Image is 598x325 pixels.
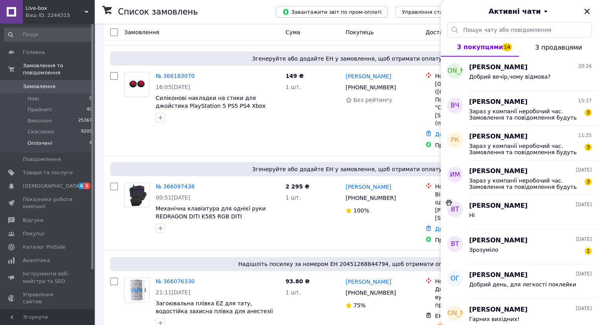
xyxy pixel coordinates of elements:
span: Замовлення [23,83,55,90]
div: Ваш ID: 2244315 [26,12,94,19]
button: З покупцями14 [441,38,519,57]
button: ВЧ[PERSON_NAME]15:17Зараз у компанії неробочий час. Замовлення та повідомлення будуть оброблені з... [441,91,598,126]
div: Нова Пошта [435,277,515,285]
a: № 366183070 [156,73,195,79]
span: Головна [23,49,45,56]
span: [PERSON_NAME] [469,305,528,314]
span: Добрий вечір,чому відмова? [469,74,550,80]
span: Без рейтингу [353,97,392,103]
span: 1 шт. [285,194,301,201]
span: Повідомлення [23,156,61,163]
a: Механічна клавіатура для однієї руки REDRAGON DITI K585 RGB DITI [156,205,266,220]
a: [PERSON_NAME] [346,72,391,80]
div: [PHONE_NUMBER] [344,192,397,203]
span: ЕН: 20 4512 6884 4794 [435,313,500,319]
span: [PERSON_NAME] [469,132,528,141]
span: Зараз у компанії неробочий час. Замовлення та повідомлення будуть оброблені з 11:00 найближчого р... [469,143,581,155]
a: Фото товару [124,277,149,303]
div: Пром-оплата [435,141,515,149]
div: Пром-оплата [435,236,515,244]
span: Live-box [26,5,85,12]
img: Фото товару [125,183,149,207]
span: ВЧ [451,101,459,110]
span: Покупці [23,230,44,237]
span: ВТ [451,205,459,214]
input: Пошук [4,28,93,42]
span: Товари та послуги [23,169,73,176]
a: Фото товару [124,183,149,208]
div: [PHONE_NUMBER] [344,82,397,93]
span: Ні [469,212,475,218]
span: 149 ₴ [285,73,304,79]
span: Управління сайтом [23,291,73,305]
span: Інструменти веб-майстра та SEO [23,270,73,284]
span: 00:51[DATE] [156,194,190,201]
span: ОГ [451,274,459,283]
span: Згенеруйте або додайте ЕН у замовлення, щоб отримати оплату [113,55,581,63]
span: [PERSON_NAME] [469,271,528,280]
a: № 366076330 [156,278,195,284]
h1: Список замовлень [118,7,198,17]
button: Завантажити звіт по пром-оплаті [276,6,388,18]
span: Силіконові накладки на стики для джойстика PlayStation 5 PS5 PS4 Xbox Series X/S XBOX ONE Ghost o... [156,95,266,125]
div: Вінниця, №8 (до 30 кг на одне місце): вул. [PERSON_NAME][STREET_ADDRESS] [435,190,515,222]
span: [PERSON_NAME] [469,98,528,107]
span: 9205 [81,128,92,135]
span: Каталог ProSale [23,244,65,251]
span: Згенеруйте або додайте ЕН у замовлення, щоб отримати оплату [113,165,581,173]
div: [GEOGRAPHIC_DATA] ([GEOGRAPHIC_DATA].), Поштомат №45156: ЖК "Севен 1", вул. [STREET_ADDRESS] (пар... [435,80,515,127]
span: Завантажити звіт по пром-оплаті [282,8,381,15]
span: 16:05[DATE] [156,84,190,90]
span: 15:17 [578,98,592,104]
span: ВТ [451,240,459,249]
a: [PERSON_NAME] [346,183,391,191]
span: 11:25 [578,132,592,139]
span: 1 шт. [285,84,301,90]
img: Фото товару [126,278,147,302]
div: [PHONE_NUMBER] [344,287,397,298]
span: [DATE] [576,236,592,243]
span: Управління статусами [402,9,462,15]
span: З покупцями [457,43,503,51]
button: ВТ[PERSON_NAME][DATE]Зрозуміло1 [441,230,598,264]
button: З продавцями [519,38,598,57]
button: ИМ[PERSON_NAME][DATE]Зараз у компанії неробочий час. Замовлення та повідомлення будуть оброблені ... [441,161,598,195]
span: 2 295 ₴ [285,183,309,190]
span: Cума [285,29,300,35]
span: 4 [89,140,92,147]
span: 93.80 ₴ [285,278,309,284]
span: Загоювальна плівка EZ для тату, водостійка захисна плівка для анестезії шкіри 10 см висота,1 м до... [156,300,273,322]
span: Зараз у компанії неробочий час. Замовлення та повідомлення будуть оброблені з 11:00 найближчого р... [469,108,581,121]
span: [DATE] [576,201,592,208]
span: Активні чати [488,6,541,17]
span: 3 [585,109,592,116]
span: 1 [84,183,90,189]
span: Зрозуміло [469,247,498,253]
span: 75% [353,302,366,308]
button: Активні чати [463,6,576,17]
span: [PERSON_NAME] [469,167,528,176]
a: Фото товару [124,72,149,97]
span: [DATE] [576,305,592,312]
span: [PERSON_NAME] [469,201,528,211]
a: № 366097438 [156,183,195,190]
a: [PERSON_NAME] [346,278,391,286]
span: 14 [502,43,512,51]
span: Гарних вихідних! [469,316,519,322]
img: Фото товару [125,74,149,96]
div: Нова Пошта [435,183,515,190]
span: Добрий день, для легкості поклейки [469,281,576,288]
span: Замовлення та повідомлення [23,62,94,76]
span: 25367 [78,117,92,124]
span: [PERSON_NAME] [429,309,481,318]
span: Доставка та оплата [425,29,483,35]
button: Закрити [582,7,592,16]
span: 20:24 [578,63,592,70]
span: 6 [78,183,85,189]
span: З продавцями [535,44,582,51]
a: Додати ЕН [435,131,466,137]
span: Прийняті [28,106,52,113]
span: 3 [585,178,592,185]
button: ОГ[PERSON_NAME][DATE]Добрий день, для легкості поклейки [441,264,598,299]
button: Управління статусами [396,6,468,18]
